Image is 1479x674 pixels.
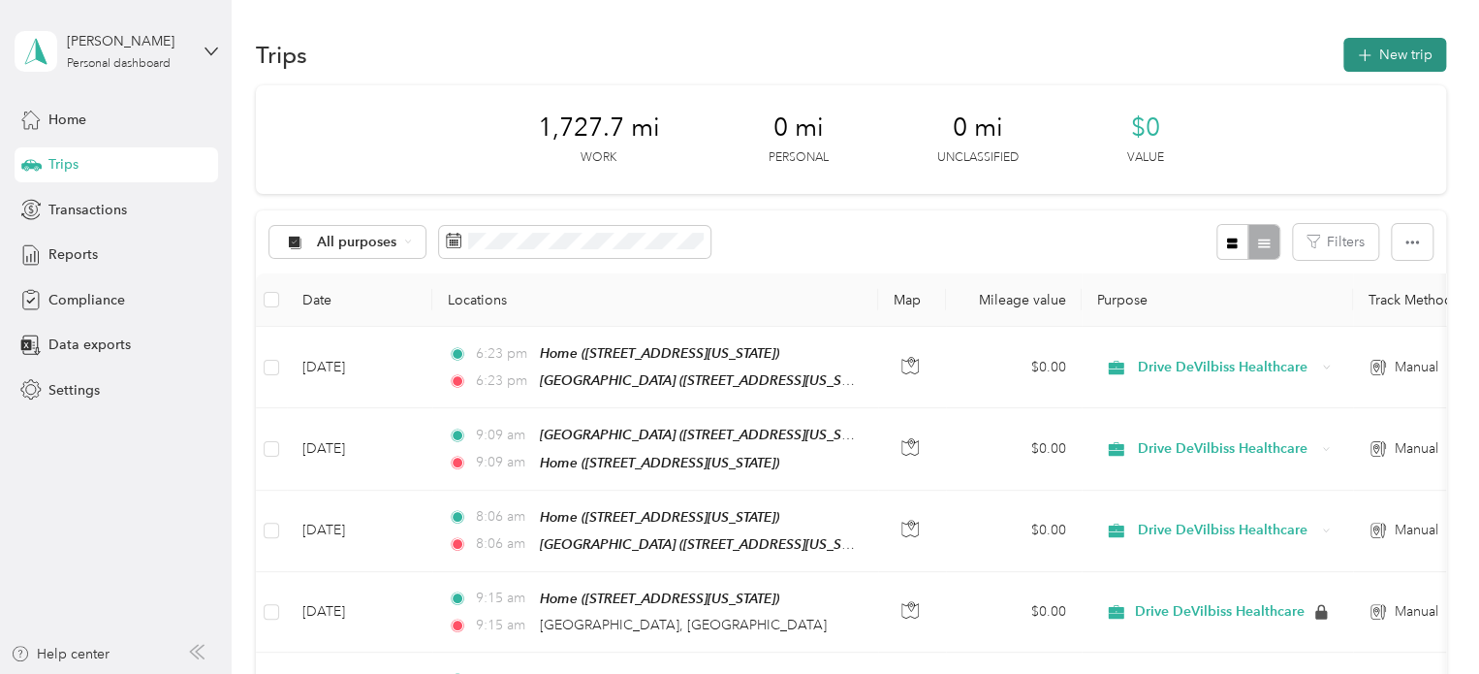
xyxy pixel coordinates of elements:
span: 9:15 am [475,588,530,609]
span: 0 mi [953,112,1003,144]
span: Reports [48,244,98,265]
td: [DATE] [287,327,432,408]
p: Work [581,149,616,167]
span: Manual [1395,357,1438,378]
span: Manual [1395,438,1438,460]
span: $0 [1131,112,1160,144]
span: Drive DeVilbiss Healthcare [1138,520,1315,541]
span: 9:15 am [475,615,530,636]
span: Compliance [48,290,125,310]
span: Drive DeVilbiss Healthcare [1138,438,1315,460]
p: Value [1127,149,1164,167]
span: 9:09 am [475,425,530,446]
div: [PERSON_NAME] [67,31,188,51]
span: [GEOGRAPHIC_DATA] ([STREET_ADDRESS][US_STATE]) [540,372,877,389]
button: Help center [11,644,110,664]
p: Unclassified [937,149,1019,167]
td: [DATE] [287,408,432,490]
span: Settings [48,380,100,401]
span: 8:06 am [475,506,530,528]
span: 6:23 pm [475,343,530,365]
iframe: Everlance-gr Chat Button Frame [1370,565,1479,674]
span: Drive DeVilbiss Healthcare [1138,357,1315,378]
span: Home ([STREET_ADDRESS][US_STATE]) [540,509,779,525]
span: Home ([STREET_ADDRESS][US_STATE]) [540,345,779,361]
span: Home [48,110,86,130]
span: 9:09 am [475,452,530,473]
button: New trip [1343,38,1446,72]
span: 8:06 am [475,533,530,555]
td: [DATE] [287,572,432,653]
span: Home ([STREET_ADDRESS][US_STATE]) [540,591,779,606]
span: Transactions [48,200,127,220]
td: $0.00 [946,572,1082,653]
span: All purposes [317,236,397,249]
span: Home ([STREET_ADDRESS][US_STATE]) [540,455,779,470]
span: 1,727.7 mi [538,112,660,144]
td: $0.00 [946,327,1082,408]
th: Locations [432,273,878,327]
span: 0 mi [773,112,824,144]
span: [GEOGRAPHIC_DATA] ([STREET_ADDRESS][US_STATE]) [540,427,877,443]
th: Purpose [1082,273,1353,327]
th: Mileage value [946,273,1082,327]
div: Personal dashboard [67,58,171,70]
span: [GEOGRAPHIC_DATA] ([STREET_ADDRESS][US_STATE]) [540,536,877,553]
button: Filters [1293,224,1378,260]
span: Data exports [48,335,131,355]
th: Date [287,273,432,327]
td: [DATE] [287,491,432,572]
td: $0.00 [946,491,1082,572]
p: Personal [769,149,829,167]
span: Drive DeVilbiss Healthcare [1135,603,1305,621]
span: Manual [1395,520,1438,541]
th: Map [878,273,946,327]
span: Trips [48,154,79,175]
td: $0.00 [946,408,1082,490]
span: [GEOGRAPHIC_DATA], [GEOGRAPHIC_DATA] [540,617,827,633]
h1: Trips [256,45,307,65]
span: 6:23 pm [475,370,530,392]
